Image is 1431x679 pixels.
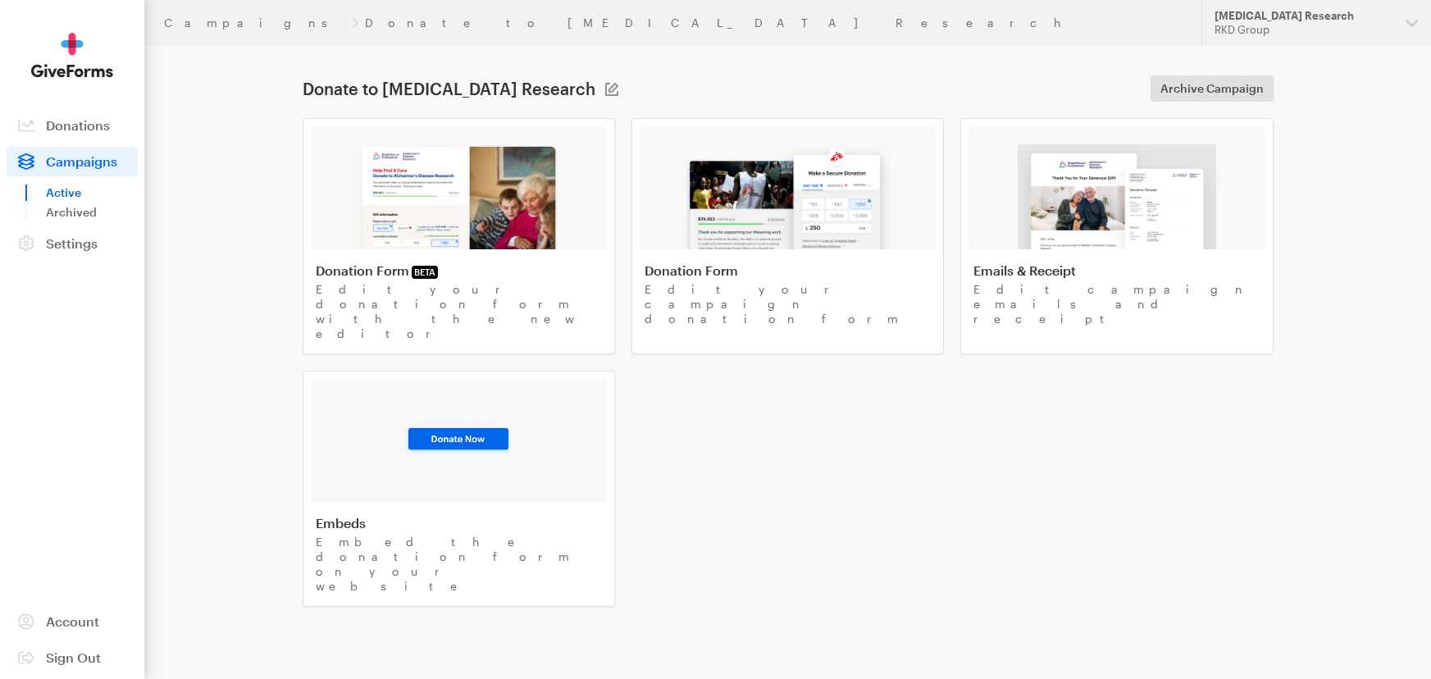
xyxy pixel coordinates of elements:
span: Sign Out [46,649,101,665]
span: Settings [46,235,98,251]
a: Active [46,183,138,203]
a: Sign Out [7,643,138,672]
h4: Donation Form [316,262,602,279]
h4: Emails & Receipt [973,262,1260,279]
div: RKD Group [1215,23,1392,37]
a: Settings [7,229,138,258]
img: image-1-83ed7ead45621bf174d8040c5c72c9f8980a381436cbc16a82a0f79bcd7e5139.png [358,144,559,249]
h4: Embeds [316,515,602,531]
img: image-3-93ee28eb8bf338fe015091468080e1db9f51356d23dce784fdc61914b1599f14.png [403,424,514,457]
a: Donations [7,111,138,140]
p: Embed the donation form on your website [316,535,602,594]
span: Campaigns [46,153,117,169]
h4: Donation Form [645,262,931,279]
p: Edit your donation form with the new editor [316,282,602,341]
img: GiveForms [31,33,113,78]
img: image-2-e181a1b57a52e92067c15dabc571ad95275de6101288912623f50734140ed40c.png [683,144,892,249]
a: Campaigns [164,16,345,30]
p: Edit your campaign donation form [645,282,931,326]
p: Edit campaign emails and receipt [973,282,1260,326]
a: Archived [46,203,138,222]
span: BETA [412,266,438,279]
span: Donations [46,117,110,133]
a: Donate to [MEDICAL_DATA] Research [365,16,1089,30]
a: Donation FormBETA Edit your donation form with the new editor [303,118,615,354]
img: image-3-0695904bd8fc2540e7c0ed4f0f3f42b2ae7fdd5008376bfc2271839042c80776.png [1018,144,1216,249]
h1: Donate to [MEDICAL_DATA] Research [303,79,595,98]
span: Archive Campaign [1160,79,1264,98]
a: Campaigns [7,147,138,176]
a: Embeds Embed the donation form on your website [303,371,615,607]
a: Donation Form Edit your campaign donation form [631,118,944,354]
a: Archive Campaign [1151,75,1274,102]
span: Account [46,613,99,629]
a: Account [7,607,138,636]
div: [MEDICAL_DATA] Research [1215,9,1392,23]
a: Emails & Receipt Edit campaign emails and receipt [960,118,1273,354]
